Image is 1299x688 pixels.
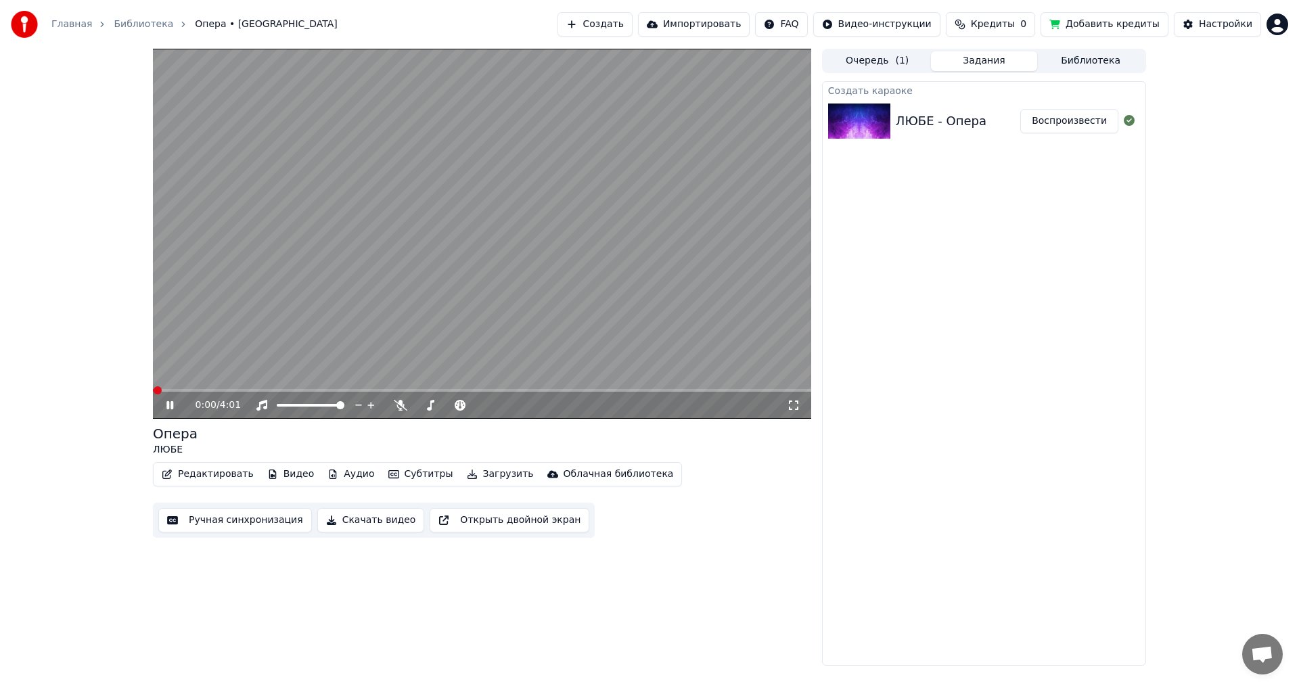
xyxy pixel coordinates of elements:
div: Создать караоке [823,82,1145,98]
a: Библиотека [114,18,173,31]
span: 0:00 [196,398,216,412]
button: Видео [262,465,320,484]
button: Аудио [322,465,380,484]
button: Библиотека [1037,51,1144,71]
button: Кредиты0 [946,12,1035,37]
button: Открыть двойной экран [430,508,589,532]
span: Опера • [GEOGRAPHIC_DATA] [195,18,338,31]
span: 0 [1020,18,1026,31]
button: Загрузить [461,465,539,484]
nav: breadcrumb [51,18,338,31]
a: Главная [51,18,92,31]
div: Опера [153,424,198,443]
button: Импортировать [638,12,750,37]
button: Скачать видео [317,508,425,532]
button: Воспроизвести [1020,109,1118,133]
div: Облачная библиотека [564,467,674,481]
img: youka [11,11,38,38]
button: Настройки [1174,12,1261,37]
button: Ручная синхронизация [158,508,312,532]
button: Очередь [824,51,931,71]
span: Кредиты [971,18,1015,31]
a: Открытый чат [1242,634,1283,674]
span: ( 1 ) [895,54,909,68]
button: FAQ [755,12,807,37]
button: Добавить кредиты [1041,12,1168,37]
button: Задания [931,51,1038,71]
span: 4:01 [220,398,241,412]
button: Редактировать [156,465,259,484]
div: Настройки [1199,18,1252,31]
div: / [196,398,228,412]
button: Субтитры [383,465,459,484]
div: ЛЮБЕ [153,443,198,457]
button: Создать [557,12,632,37]
button: Видео-инструкции [813,12,940,37]
div: ЛЮБЕ - Опера [896,112,986,131]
